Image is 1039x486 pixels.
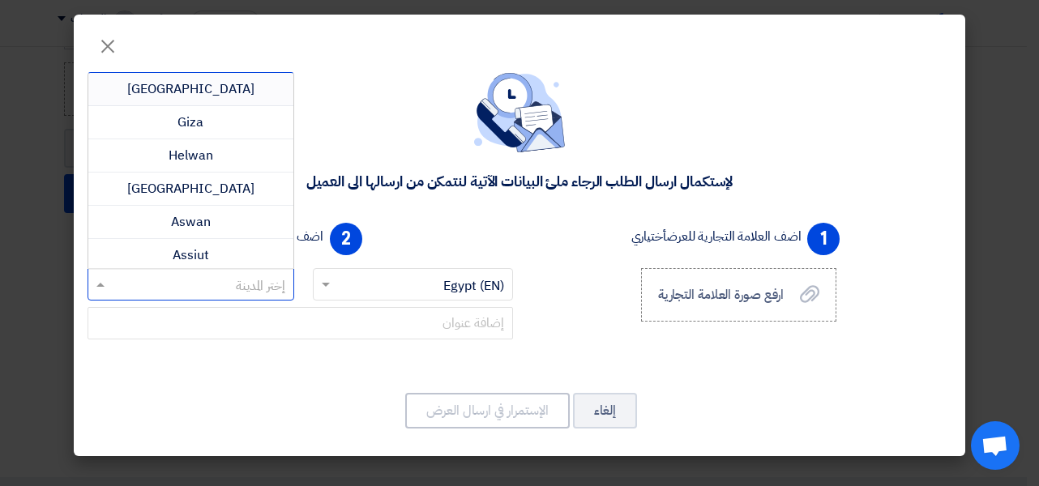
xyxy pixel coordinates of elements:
[330,223,362,255] span: 2
[658,285,785,305] span: ارفع صورة العلامة التجارية
[631,227,802,246] label: اضف العلامة التجارية للعرض
[807,223,840,255] span: 1
[405,393,570,428] button: الإستمرار في ارسال العرض
[173,245,209,265] span: Assiut
[177,113,203,132] span: Giza
[306,172,733,190] div: لإستكمال ارسال الطلب الرجاء ملئ البيانات الآتية لنتمكن من ارسالها الى العميل
[127,179,254,198] span: [GEOGRAPHIC_DATA]
[631,227,666,246] span: أختياري
[98,21,118,70] span: ×
[474,73,565,152] img: empty_state_contact.svg
[169,146,213,165] span: Helwan
[88,307,513,339] input: إضافة عنوان
[171,212,211,232] span: Aswan
[573,393,637,428] button: إلغاء
[85,26,130,58] button: Close
[971,421,1020,470] div: Open chat
[127,79,254,99] span: [GEOGRAPHIC_DATA]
